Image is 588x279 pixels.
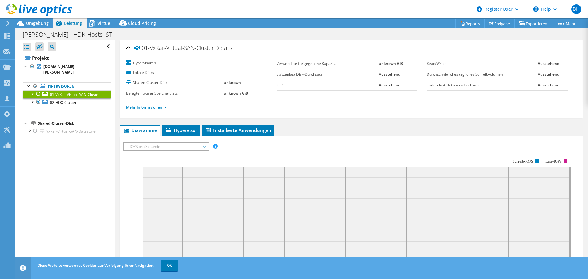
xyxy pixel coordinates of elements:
text: Lese-IOPS [546,159,562,164]
b: Ausstehend [379,82,400,88]
span: Details [215,44,232,51]
a: Exportieren [514,19,552,28]
a: 02-HDX-Cluster [23,98,111,106]
span: Installierte Anwendungen [205,127,271,133]
label: Lokale Disks [126,70,224,76]
label: Read/Write [427,61,538,67]
label: Belegter lokaler Speicherplatz [126,90,224,96]
span: IOPS pro Sekunde [127,143,205,150]
b: unknown GiB [379,61,403,66]
a: Freigabe [484,19,515,28]
b: unknown [224,80,241,85]
b: Ausstehend [538,82,559,88]
span: Cloud Pricing [128,20,156,26]
label: Durchschnittliches tägliches Schreibvolumen [427,71,538,77]
b: [DOMAIN_NAME][PERSON_NAME] [43,64,74,75]
span: Virtuell [97,20,113,26]
span: Hypervisor [165,127,197,133]
span: 02-HDX-Cluster [50,100,77,105]
label: Hypervisoren [126,60,224,66]
a: Projekt [23,53,111,63]
label: Verwendete freigegebene Kapazität [277,61,379,67]
b: Ausstehend [538,61,559,66]
span: 01-VxRail-Virtual-SAN-Cluster [134,45,214,51]
span: Diagramme [123,127,157,133]
text: Schreib-IOPS [513,159,533,164]
a: 01-VxRail-Virtual-SAN-Cluster [23,90,111,98]
span: 01-VxRail-Virtual-SAN-Cluster [50,92,100,97]
span: DH [571,4,581,14]
b: Ausstehend [379,72,400,77]
b: Ausstehend [538,72,559,77]
label: Spitzenlast Disk-Durchsatz [277,71,379,77]
span: Umgebung [26,20,49,26]
svg: \n [533,6,539,12]
span: Leistung [64,20,82,26]
label: IOPS [277,82,379,88]
a: Hypervisoren [23,82,111,90]
a: Mehr [552,19,580,28]
a: OK [161,260,178,271]
b: unknown GiB [224,91,248,96]
div: Shared-Cluster-Disk [38,120,111,127]
h1: [PERSON_NAME] - HDK Hosts IST [20,31,122,38]
span: Diese Website verwendet Cookies zur Verfolgung Ihrer Navigation. [37,263,154,268]
a: [DOMAIN_NAME][PERSON_NAME] [23,63,111,76]
a: Reports [455,19,485,28]
label: Shared-Cluster-Disk [126,80,224,86]
label: Spitzenlast Netzwerkdurchsatz [427,82,538,88]
a: Mehr Informationen [126,105,167,110]
a: VxRail-Virtual-SAN-Datastore [23,127,111,135]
